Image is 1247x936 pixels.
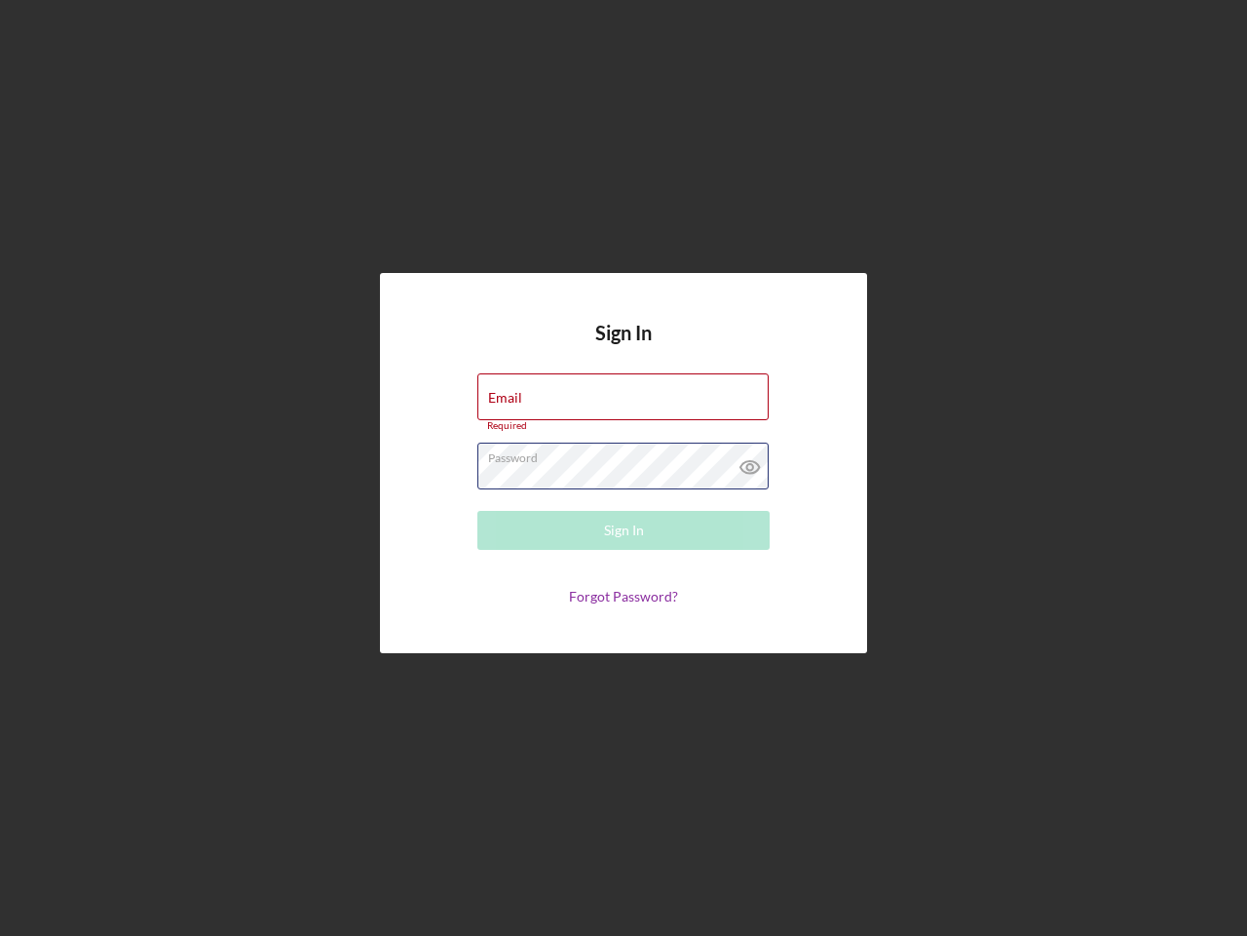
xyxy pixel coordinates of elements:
a: Forgot Password? [569,588,678,604]
div: Required [477,420,770,432]
label: Password [488,444,769,465]
h4: Sign In [595,322,652,373]
div: Sign In [604,511,644,550]
label: Email [488,390,522,406]
button: Sign In [477,511,770,550]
